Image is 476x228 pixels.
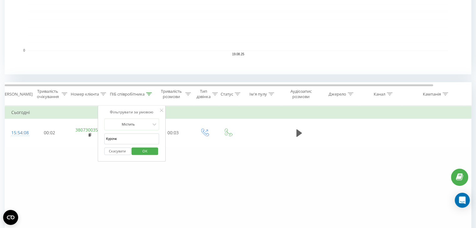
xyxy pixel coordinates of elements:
[197,89,211,99] div: Тип дзвінка
[154,119,193,147] td: 00:03
[110,92,145,97] div: ПІБ співробітника
[23,49,25,52] text: 0
[232,52,244,56] text: 19.08.25
[1,92,33,97] div: [PERSON_NAME]
[455,193,470,208] div: Open Intercom Messenger
[423,92,441,97] div: Кампанія
[249,92,267,97] div: Ім'я пулу
[329,92,346,97] div: Джерело
[132,147,158,155] button: OK
[71,92,99,97] div: Номер клієнта
[11,127,24,139] div: 15:54:08
[221,92,233,97] div: Статус
[104,109,159,115] div: Фільтрувати за умовою
[104,147,131,155] button: Скасувати
[136,146,154,156] span: OK
[286,89,316,99] div: Аудіозапис розмови
[30,119,69,147] td: 00:02
[159,89,184,99] div: Тривалість розмови
[374,92,385,97] div: Канал
[3,210,18,225] button: Open CMP widget
[35,89,60,99] div: Тривалість очікування
[104,133,159,144] input: Введіть значення
[75,127,105,133] a: 380730035853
